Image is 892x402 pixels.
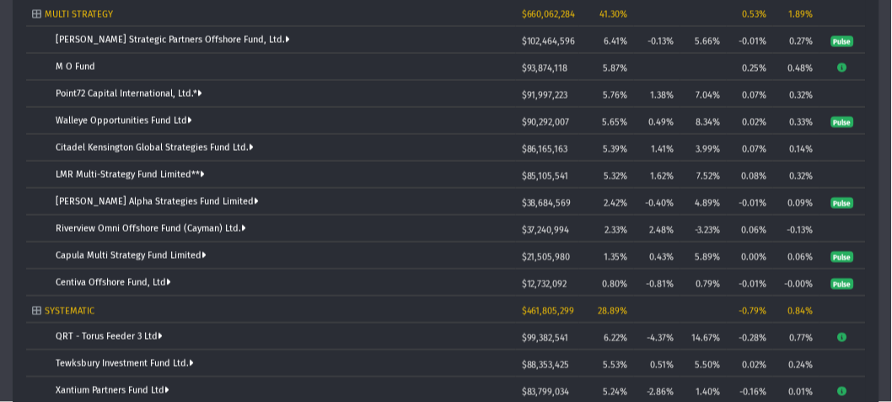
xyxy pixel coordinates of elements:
[727,80,773,107] td: 0.07%
[604,143,628,154] span: 5.39%
[605,332,628,343] span: 6.22%
[603,116,628,127] span: 5.65%
[634,242,680,269] td: 0.43%
[773,242,819,269] td: 0.06%
[604,89,628,100] span: 5.76%
[727,107,773,134] td: 0.02%
[680,350,727,377] td: 5.50%
[727,350,773,377] td: 0.02%
[727,26,773,53] td: -0.01%
[56,357,194,368] a: Tewksbury Investment Fund Ltd.
[634,80,680,107] td: 1.38%
[779,305,814,316] div: 0.84%
[773,107,819,134] td: 0.33%
[773,188,819,215] td: 0.09%
[680,161,727,188] td: 7.52%
[634,188,680,215] td: -0.40%
[522,359,570,370] span: $88,353,425
[522,143,568,154] span: $86,165,163
[727,215,773,242] td: 0.06%
[522,332,569,343] span: $99,382,541
[831,251,855,262] a: Pulse
[773,323,819,350] td: 0.77%
[680,269,727,296] td: 0.79%
[773,161,819,188] td: 0.32%
[604,62,628,73] span: 5.87%
[773,80,819,107] td: 0.32%
[56,384,169,395] a: Xantium Partners Fund Ltd
[599,305,628,316] span: 28.89%
[600,8,628,19] span: 41.30%
[727,242,773,269] td: 0.00%
[522,251,571,262] span: $21,505,980
[680,323,727,350] td: 14.67%
[522,89,568,100] span: $91,997,223
[45,8,113,19] span: MULTI STRATEGY
[522,8,576,19] span: $660,062,284
[680,242,727,269] td: 5.89%
[733,305,767,316] div: -0.79%
[727,188,773,215] td: -0.01%
[522,197,572,208] span: $38,684,569
[634,350,680,377] td: 0.51%
[634,107,680,134] td: 0.49%
[831,117,855,127] span: Pulse
[831,36,855,46] span: Pulse
[773,350,819,377] td: 0.24%
[522,35,576,46] span: $102,464,596
[56,88,202,99] a: Point72 Capital International, Ltd.*
[773,269,819,296] td: -0.00%
[45,305,94,316] span: SYSTEMATIC
[680,215,727,242] td: -3.23%
[522,116,570,127] span: $90,292,007
[831,35,855,46] a: Pulse
[680,26,727,53] td: 5.66%
[56,330,163,341] a: QRT - Torus Feeder 3 Ltd
[831,252,855,262] span: Pulse
[634,215,680,242] td: 2.48%
[779,8,814,19] div: 1.89%
[56,142,254,153] a: Citadel Kensington Global Strategies Fund Ltd.
[680,134,727,161] td: 3.99%
[727,134,773,161] td: 0.07%
[773,215,819,242] td: -0.13%
[634,26,680,53] td: -0.13%
[605,197,628,208] span: 2.42%
[831,116,855,127] a: Pulse
[522,62,568,73] span: $93,874,118
[831,198,855,208] span: Pulse
[56,222,246,233] a: Riverview Omni Offshore Fund (Cayman) Ltd.
[773,53,819,80] td: 0.48%
[831,197,855,208] a: Pulse
[605,224,628,235] span: 2.33%
[680,80,727,107] td: 7.04%
[733,8,767,19] div: 0.53%
[522,224,570,235] span: $37,240,994
[56,169,205,180] a: LMR Multi-Strategy Fund Limited**
[680,107,727,134] td: 8.34%
[634,161,680,188] td: 1.62%
[727,161,773,188] td: 0.08%
[634,269,680,296] td: -0.81%
[605,251,628,262] span: 1.35%
[773,134,819,161] td: 0.14%
[680,188,727,215] td: 4.89%
[605,35,628,46] span: 6.41%
[831,279,855,289] span: Pulse
[605,170,628,181] span: 5.32%
[727,269,773,296] td: -0.01%
[634,323,680,350] td: -4.37%
[522,386,570,397] span: $83,799,034
[56,115,192,126] a: Walleye Opportunities Fund Ltd
[634,134,680,161] td: 1.41%
[604,359,628,370] span: 5.53%
[56,61,95,72] a: M O Fund
[603,278,628,289] span: 0.80%
[56,34,290,45] a: [PERSON_NAME] Strategic Partners Offshore Fund, Ltd.
[56,276,171,287] a: Centiva Offshore Fund, Ltd
[56,196,259,206] a: [PERSON_NAME] Alpha Strategies Fund Limited
[727,53,773,80] td: 0.25%
[522,170,569,181] span: $85,105,541
[56,249,207,260] a: Capula Multi Strategy Fund Limited
[831,278,855,289] a: Pulse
